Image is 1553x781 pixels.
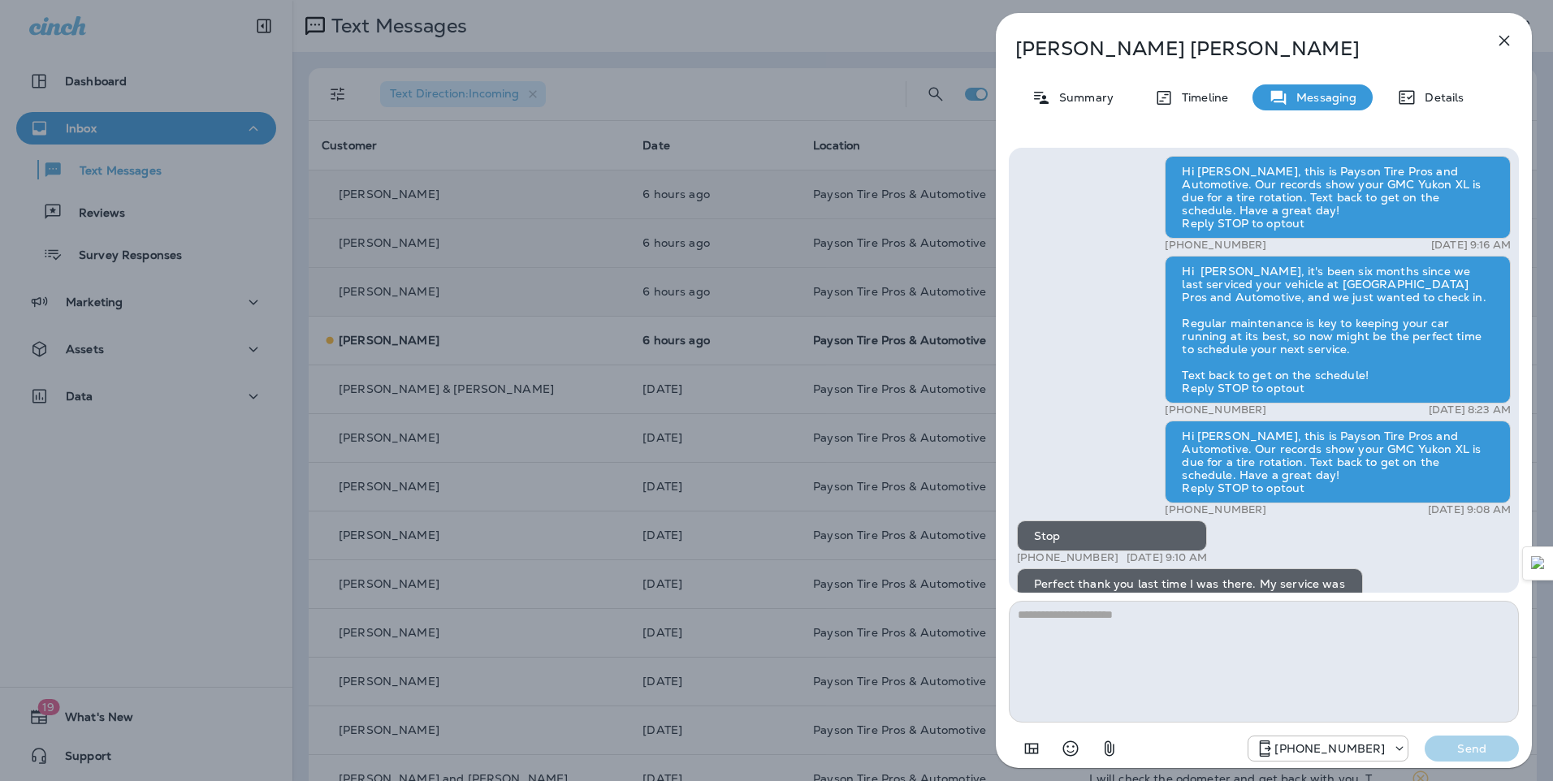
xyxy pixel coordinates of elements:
p: [PHONE_NUMBER] [1017,551,1118,564]
p: [DATE] 9:08 AM [1428,503,1511,516]
img: Detect Auto [1531,556,1546,571]
div: Perfect thank you last time I was there. My service was not great and I will never go there again. [1017,568,1363,612]
p: [PHONE_NUMBER] [1165,239,1266,252]
div: Hi [PERSON_NAME], this is Payson Tire Pros and Automotive. Our records show your GMC Yukon XL is ... [1165,156,1511,239]
div: Hi [PERSON_NAME], it's been six months since we last serviced your vehicle at [GEOGRAPHIC_DATA] P... [1165,256,1511,403]
p: Messaging [1288,91,1356,104]
p: [DATE] 9:16 AM [1431,239,1511,252]
button: Select an emoji [1054,732,1087,765]
div: Stop [1017,520,1207,551]
p: [DATE] 9:10 AM [1127,551,1207,564]
p: Timeline [1174,91,1228,104]
div: +1 (928) 260-4498 [1248,739,1408,758]
p: [PHONE_NUMBER] [1274,742,1385,755]
p: [PERSON_NAME] [PERSON_NAME] [1015,37,1459,60]
p: [PHONE_NUMBER] [1165,403,1266,416]
p: Summary [1051,91,1114,104]
p: [PHONE_NUMBER] [1165,503,1266,516]
button: Add in a premade template [1015,732,1048,765]
div: Hi [PERSON_NAME], this is Payson Tire Pros and Automotive. Our records show your GMC Yukon XL is ... [1165,421,1511,503]
p: [DATE] 8:23 AM [1429,403,1511,416]
p: Details [1417,91,1464,104]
